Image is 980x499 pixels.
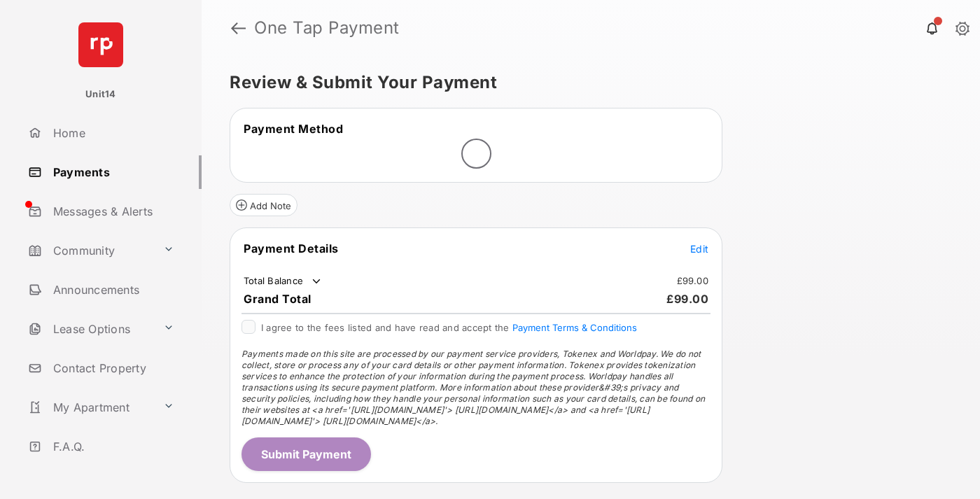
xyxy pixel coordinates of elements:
[22,351,202,385] a: Contact Property
[690,241,708,255] button: Edit
[230,74,941,91] h5: Review & Submit Your Payment
[22,234,157,267] a: Community
[22,195,202,228] a: Messages & Alerts
[244,241,339,255] span: Payment Details
[230,194,297,216] button: Add Note
[244,292,311,306] span: Grand Total
[261,322,637,333] span: I agree to the fees listed and have read and accept the
[676,274,710,287] td: £99.00
[666,292,708,306] span: £99.00
[22,116,202,150] a: Home
[241,349,705,426] span: Payments made on this site are processed by our payment service providers, Tokenex and Worldpay. ...
[241,437,371,471] button: Submit Payment
[22,312,157,346] a: Lease Options
[512,322,637,333] button: I agree to the fees listed and have read and accept the
[243,274,323,288] td: Total Balance
[254,20,400,36] strong: One Tap Payment
[244,122,343,136] span: Payment Method
[22,155,202,189] a: Payments
[85,87,116,101] p: Unit14
[22,430,202,463] a: F.A.Q.
[78,22,123,67] img: svg+xml;base64,PHN2ZyB4bWxucz0iaHR0cDovL3d3dy53My5vcmcvMjAwMC9zdmciIHdpZHRoPSI2NCIgaGVpZ2h0PSI2NC...
[22,391,157,424] a: My Apartment
[22,273,202,307] a: Announcements
[690,243,708,255] span: Edit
